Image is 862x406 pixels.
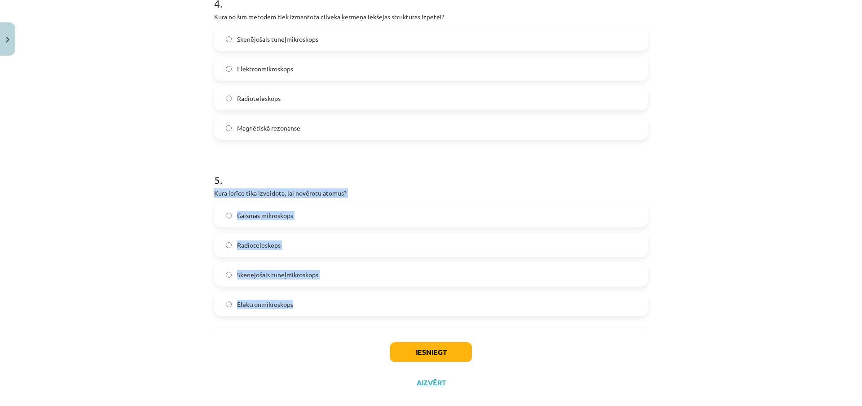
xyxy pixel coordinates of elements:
span: Elektronmikroskops [237,300,293,309]
h1: 5 . [214,158,648,186]
input: Magnētiskā rezonanse [226,125,232,131]
input: Skenējošais tuneļmikroskops [226,36,232,42]
input: Gaismas mikroskops [226,213,232,218]
p: Kura no šīm metodēm tiek izmantota cilvēka ķermeņa iekšējās struktūras izpētei? [214,12,648,22]
span: Skenējošais tuneļmikroskops [237,270,318,279]
span: Radioteleskops [237,240,281,250]
img: icon-close-lesson-0947bae3869378f0d4975bcd49f059093ad1ed9edebbc8119c70593378902aed.svg [6,37,9,43]
span: Magnētiskā rezonanse [237,123,300,133]
input: Skenējošais tuneļmikroskops [226,272,232,278]
span: Elektronmikroskops [237,64,293,74]
p: Kura ierīce tika izveidota, lai novērotu atomus? [214,188,648,198]
button: Aizvērt [414,378,448,387]
span: Skenējošais tuneļmikroskops [237,35,318,44]
span: Gaismas mikroskops [237,211,293,220]
span: Radioteleskops [237,94,281,103]
input: Elektronmikroskops [226,301,232,307]
button: Iesniegt [390,342,472,362]
input: Radioteleskops [226,242,232,248]
input: Elektronmikroskops [226,66,232,72]
input: Radioteleskops [226,96,232,101]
